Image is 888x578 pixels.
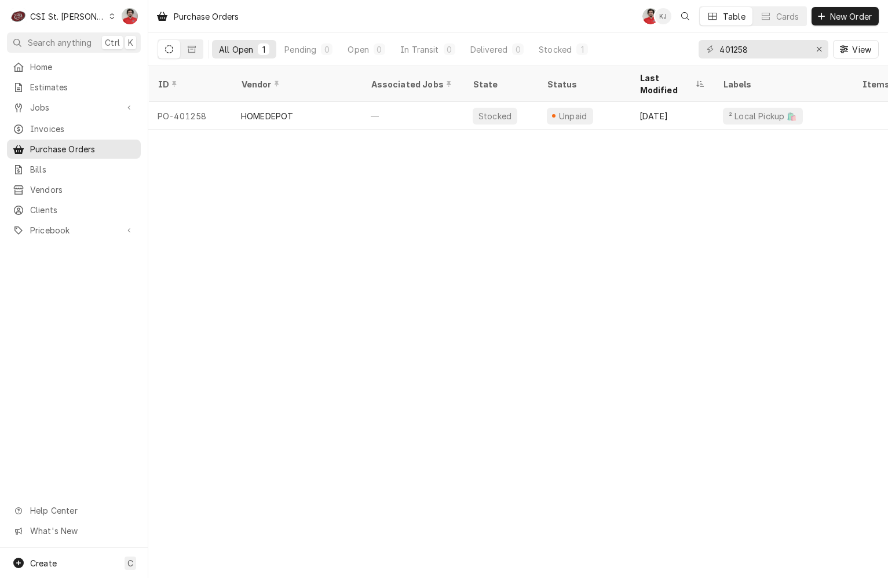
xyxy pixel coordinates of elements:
span: Estimates [30,81,135,93]
div: KJ [655,8,671,24]
button: New Order [812,7,879,25]
div: Vendor [241,78,350,90]
button: Open search [676,7,695,25]
span: What's New [30,525,134,537]
div: NF [642,8,659,24]
span: Invoices [30,123,135,135]
div: CSI St. [PERSON_NAME] [30,10,105,23]
div: HOMEDEPOT [241,110,293,122]
div: Delivered [470,43,507,56]
a: Bills [7,160,141,179]
div: State [473,78,528,90]
button: Search anythingCtrlK [7,32,141,53]
div: Labels [723,78,843,90]
span: Purchase Orders [30,143,135,155]
a: Go to Pricebook [7,221,141,240]
div: [DATE] [630,102,714,130]
span: New Order [828,10,874,23]
a: Invoices [7,119,141,138]
a: Estimates [7,78,141,97]
div: C [10,8,27,24]
div: 0 [514,43,521,56]
input: Keyword search [719,40,806,58]
div: 1 [579,43,586,56]
span: K [128,36,133,49]
div: 0 [323,43,330,56]
a: Home [7,57,141,76]
span: C [127,557,133,569]
div: Nicholas Faubert's Avatar [642,8,659,24]
div: — [361,102,463,130]
span: Search anything [28,36,92,49]
span: Help Center [30,504,134,517]
span: Bills [30,163,135,175]
div: ² Local Pickup 🛍️ [728,110,798,122]
span: View [850,43,874,56]
a: Purchase Orders [7,140,141,159]
button: View [833,40,879,58]
div: Stocked [477,110,513,122]
span: Vendors [30,184,135,196]
div: Pending [284,43,316,56]
div: 0 [446,43,453,56]
span: Ctrl [105,36,120,49]
a: Go to What's New [7,521,141,540]
div: In Transit [400,43,439,56]
div: Open [348,43,369,56]
div: Nicholas Faubert's Avatar [122,8,138,24]
div: Associated Jobs [371,78,454,90]
div: Table [723,10,746,23]
div: PO-401258 [148,102,232,130]
div: NF [122,8,138,24]
a: Clients [7,200,141,220]
div: Status [547,78,619,90]
span: Create [30,558,57,568]
span: Clients [30,204,135,216]
div: Stocked [539,43,572,56]
div: CSI St. Louis's Avatar [10,8,27,24]
span: Home [30,61,135,73]
div: 0 [376,43,383,56]
div: ID [158,78,220,90]
a: Go to Jobs [7,98,141,117]
span: Jobs [30,101,118,114]
div: Last Modified [639,72,693,96]
button: Erase input [810,40,828,58]
div: Cards [776,10,799,23]
a: Go to Help Center [7,501,141,520]
div: All Open [219,43,253,56]
div: Ken Jiricek's Avatar [655,8,671,24]
span: Pricebook [30,224,118,236]
a: Vendors [7,180,141,199]
div: 1 [260,43,267,56]
div: Unpaid [557,110,589,122]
